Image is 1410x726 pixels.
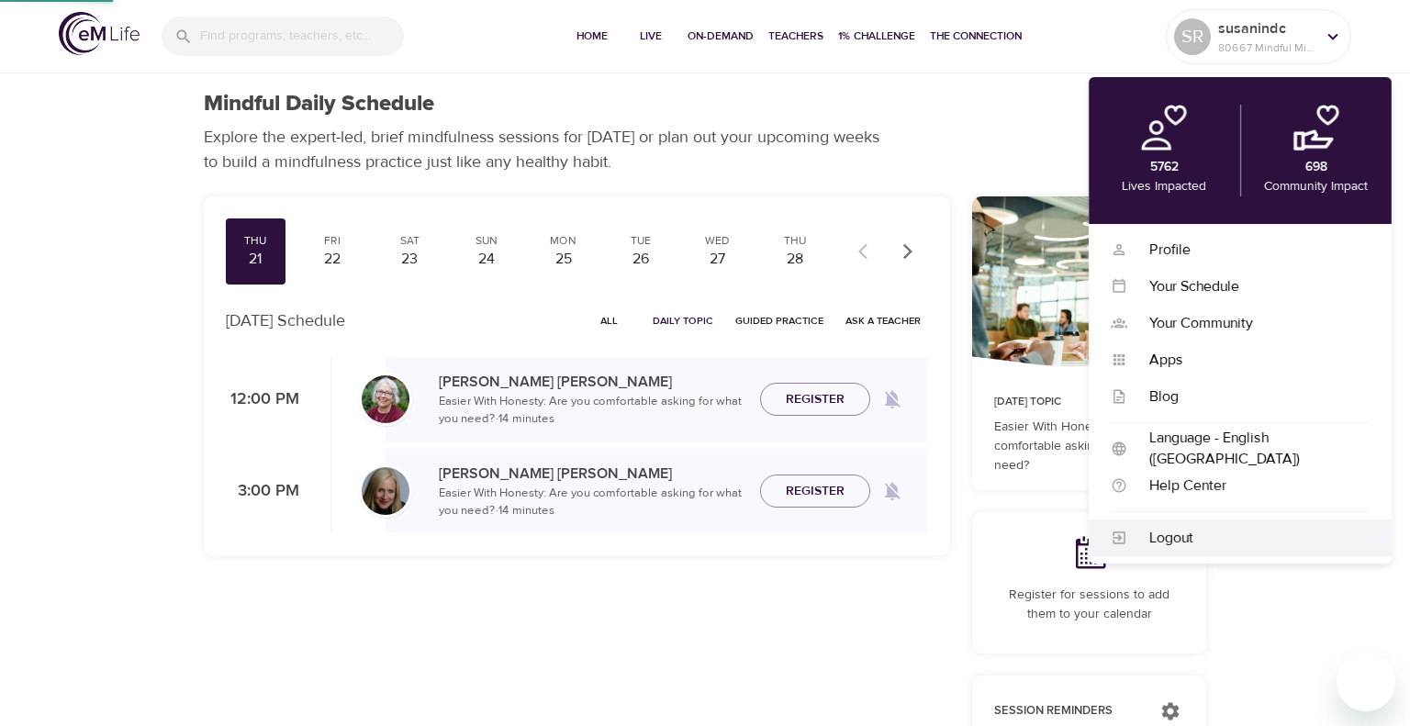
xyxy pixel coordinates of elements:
img: Bernice_Moore_min.jpg [362,375,409,423]
p: 698 [1305,158,1327,177]
img: Diane_Renz-min.jpg [362,467,409,515]
div: Thu [772,233,818,249]
button: Register [760,475,870,508]
div: Mon [542,233,587,249]
div: Wed [695,233,741,249]
div: Profile [1127,240,1370,261]
p: Session Reminders [994,702,1142,720]
div: Thu [233,233,279,249]
span: Remind me when a class goes live every Thursday at 3:00 PM [870,469,914,513]
p: 12:00 PM [226,387,299,412]
button: Ask a Teacher [838,307,928,335]
div: Your Schedule [1127,276,1370,297]
div: 21 [233,249,279,270]
div: Logout [1127,528,1370,549]
p: Register for sessions to add them to your calendar [994,586,1184,624]
button: Guided Practice [728,307,831,335]
h1: Mindful Daily Schedule [204,91,434,117]
span: Register [786,388,845,411]
p: Lives Impacted [1122,177,1206,196]
input: Find programs, teachers, etc... [200,17,404,56]
span: Live [629,27,673,46]
div: Sat [387,233,433,249]
p: Community Impact [1264,177,1368,196]
div: Your Community [1127,313,1370,334]
p: 3:00 PM [226,479,299,504]
span: Register [786,480,845,503]
iframe: Button to launch messaging window [1337,653,1395,711]
p: [PERSON_NAME] [PERSON_NAME] [439,371,745,393]
div: Language - English ([GEOGRAPHIC_DATA]) [1127,428,1370,470]
span: Guided Practice [735,312,823,329]
img: logo [59,12,140,55]
img: community.png [1293,105,1339,151]
button: Register [760,383,870,417]
div: Help Center [1127,475,1370,497]
span: 1% Challenge [838,27,915,46]
div: 23 [387,249,433,270]
p: [PERSON_NAME] [PERSON_NAME] [439,463,745,485]
div: 26 [618,249,664,270]
img: personal.png [1141,105,1187,151]
p: [DATE] Schedule [226,308,345,333]
div: SR [1174,18,1211,55]
div: Blog [1127,386,1370,408]
div: 27 [695,249,741,270]
div: 24 [464,249,510,270]
span: Remind me when a class goes live every Thursday at 12:00 PM [870,377,914,421]
button: Daily Topic [645,307,721,335]
p: 80667 Mindful Minutes [1218,39,1315,56]
div: 28 [772,249,818,270]
p: Easier With Honesty: Are you comfortable asking for what you need? · 14 minutes [439,393,745,429]
span: All [587,312,631,329]
div: 22 [310,249,356,270]
div: Apps [1127,350,1370,371]
p: susanindc [1218,17,1315,39]
p: Easier With Honesty: Are you comfortable asking for what you need? · 14 minutes [439,485,745,520]
p: 5762 [1150,158,1179,177]
span: Home [570,27,614,46]
span: Ask a Teacher [845,312,921,329]
div: Fri [310,233,356,249]
span: Teachers [768,27,823,46]
button: All [579,307,638,335]
p: Explore the expert-led, brief mindfulness sessions for [DATE] or plan out your upcoming weeks to ... [204,125,892,174]
div: Tue [618,233,664,249]
span: On-Demand [688,27,754,46]
p: [DATE] Topic [994,394,1184,410]
span: The Connection [930,27,1022,46]
div: 25 [542,249,587,270]
div: Sun [464,233,510,249]
span: Daily Topic [653,312,713,329]
p: Easier With Honesty: Are you comfortable asking for what you need? [994,418,1184,475]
